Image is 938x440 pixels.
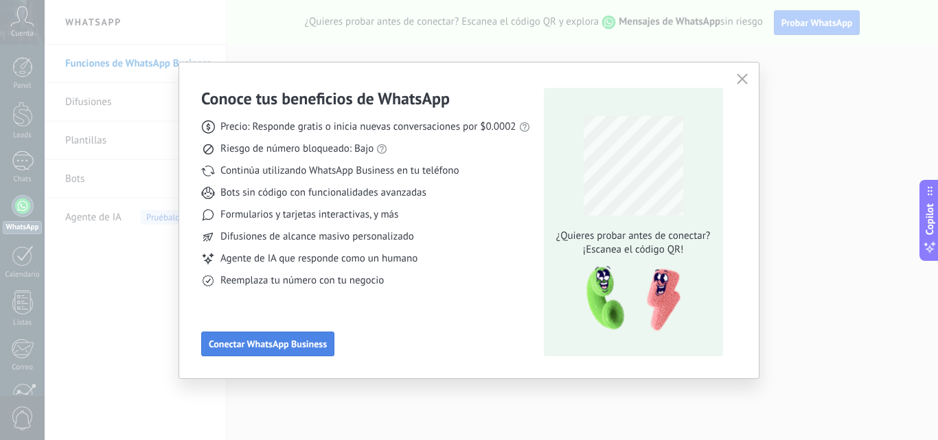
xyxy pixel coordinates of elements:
[220,186,426,200] span: Bots sin código con funcionalidades avanzadas
[552,229,714,243] span: ¿Quieres probar antes de conectar?
[220,120,516,134] span: Precio: Responde gratis o inicia nuevas conversaciones por $0.0002
[220,230,414,244] span: Difusiones de alcance masivo personalizado
[552,243,714,257] span: ¡Escanea el código QR!
[575,262,683,336] img: qr-pic-1x.png
[209,339,327,349] span: Conectar WhatsApp Business
[220,274,384,288] span: Reemplaza tu número con tu negocio
[220,142,374,156] span: Riesgo de número bloqueado: Bajo
[201,332,334,356] button: Conectar WhatsApp Business
[220,164,459,178] span: Continúa utilizando WhatsApp Business en tu teléfono
[220,252,417,266] span: Agente de IA que responde como un humano
[923,203,937,235] span: Copilot
[201,88,450,109] h3: Conoce tus beneficios de WhatsApp
[220,208,398,222] span: Formularios y tarjetas interactivas, y más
